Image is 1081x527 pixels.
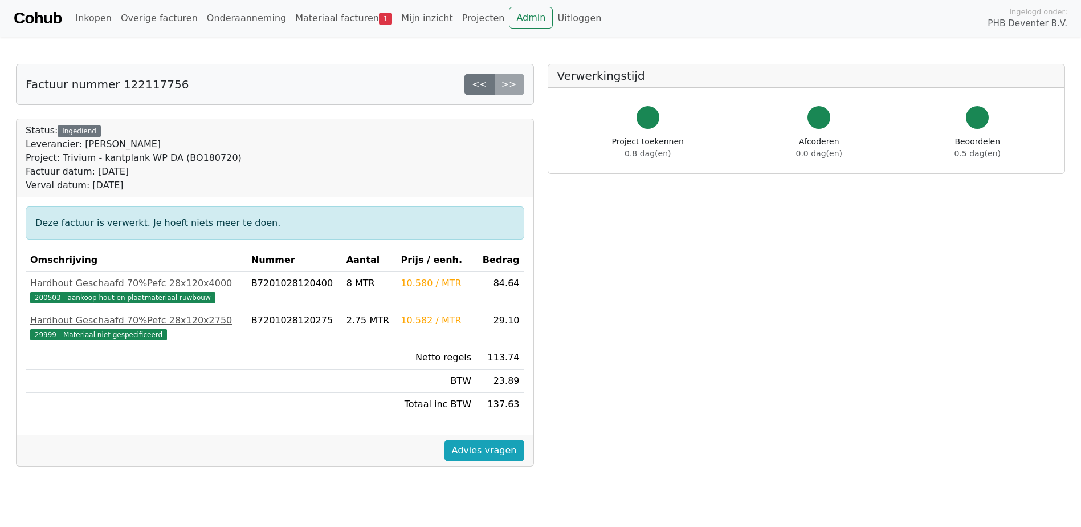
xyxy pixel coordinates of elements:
div: Hardhout Geschaafd 70%Pefc 28x120x2750 [30,314,242,327]
div: Verval datum: [DATE] [26,179,242,192]
div: Deze factuur is verwerkt. Je hoeft niets meer te doen. [26,206,524,240]
th: Prijs / eenh. [396,249,476,272]
a: Inkopen [71,7,116,30]
div: Factuur datum: [DATE] [26,165,242,179]
div: Ingediend [58,125,100,137]
th: Bedrag [476,249,524,272]
div: Project: Trivium - kantplank WP DA (BO180720) [26,151,242,165]
div: 10.580 / MTR [401,277,471,290]
a: Uitloggen [553,7,606,30]
span: 0.0 dag(en) [796,149,842,158]
th: Omschrijving [26,249,247,272]
a: Overige facturen [116,7,202,30]
td: BTW [396,370,476,393]
td: B7201028120275 [247,309,342,346]
a: Materiaal facturen1 [291,7,397,30]
td: 84.64 [476,272,524,309]
h5: Factuur nummer 122117756 [26,78,189,91]
div: Leverancier: [PERSON_NAME] [26,137,242,151]
span: PHB Deventer B.V. [988,17,1067,30]
span: 0.5 dag(en) [954,149,1001,158]
a: Onderaanneming [202,7,291,30]
td: 23.89 [476,370,524,393]
td: 29.10 [476,309,524,346]
td: 137.63 [476,393,524,416]
a: Projecten [458,7,509,30]
a: Admin [509,7,553,29]
a: Mijn inzicht [397,7,458,30]
div: Beoordelen [954,136,1001,160]
td: Netto regels [396,346,476,370]
a: Advies vragen [444,440,524,461]
div: 8 MTR [346,277,392,290]
th: Aantal [342,249,397,272]
td: 113.74 [476,346,524,370]
div: Status: [26,124,242,192]
span: 1 [379,13,392,25]
div: 10.582 / MTR [401,314,471,327]
td: B7201028120400 [247,272,342,309]
span: Ingelogd onder: [1009,6,1067,17]
span: 29999 - Materiaal niet gespecificeerd [30,329,167,340]
div: Hardhout Geschaafd 70%Pefc 28x120x4000 [30,277,242,290]
div: Afcoderen [796,136,842,160]
a: Cohub [14,5,62,32]
span: 0.8 dag(en) [625,149,671,158]
a: Hardhout Geschaafd 70%Pefc 28x120x275029999 - Materiaal niet gespecificeerd [30,314,242,341]
a: Hardhout Geschaafd 70%Pefc 28x120x4000200503 - aankoop hout en plaatmateriaal ruwbouw [30,277,242,304]
h5: Verwerkingstijd [557,69,1056,83]
span: 200503 - aankoop hout en plaatmateriaal ruwbouw [30,292,215,303]
th: Nummer [247,249,342,272]
td: Totaal inc BTW [396,393,476,416]
div: Project toekennen [612,136,684,160]
div: 2.75 MTR [346,314,392,327]
a: << [464,74,495,95]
